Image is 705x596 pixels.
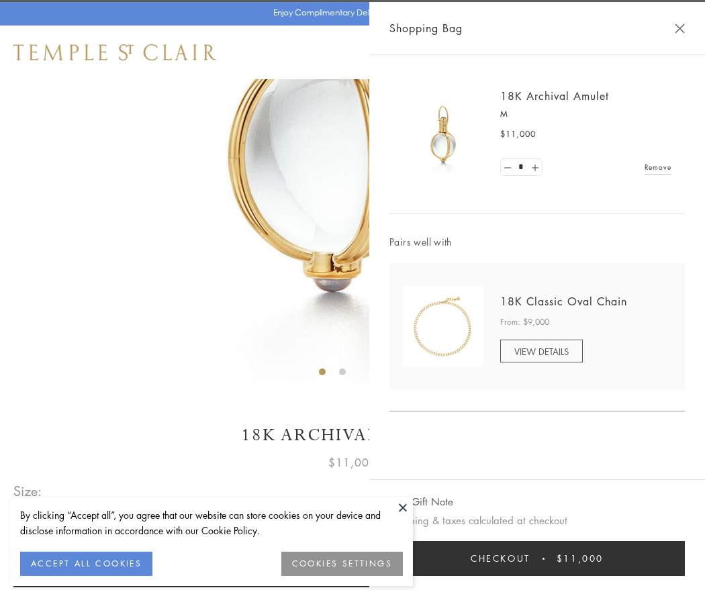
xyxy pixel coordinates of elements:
[557,551,604,566] span: $11,000
[13,44,216,60] img: Temple St. Clair
[281,552,403,576] button: COOKIES SETTINGS
[675,23,685,34] button: Close Shopping Bag
[328,454,377,471] span: $11,000
[500,340,583,362] a: VIEW DETAILS
[273,6,426,19] p: Enjoy Complimentary Delivery & Returns
[20,507,403,538] div: By clicking “Accept all”, you agree that our website can store cookies on your device and disclos...
[500,107,671,121] p: M
[471,551,530,566] span: Checkout
[645,160,671,175] a: Remove
[403,287,483,367] img: N88865-OV18
[389,234,685,250] span: Pairs well with
[389,19,463,37] span: Shopping Bag
[389,493,453,510] button: Add Gift Note
[500,315,549,329] span: From: $9,000
[403,94,483,175] img: 18K Archival Amulet
[500,89,609,103] a: 18K Archival Amulet
[500,294,627,309] a: 18K Classic Oval Chain
[501,159,514,176] a: Set quantity to 0
[389,512,685,529] p: Shipping & taxes calculated at checkout
[13,424,692,447] h1: 18K Archival Amulet
[389,541,685,576] button: Checkout $11,000
[500,128,536,141] span: $11,000
[528,159,541,176] a: Set quantity to 2
[20,552,152,576] button: ACCEPT ALL COOKIES
[13,480,43,502] span: Size:
[514,345,569,358] span: VIEW DETAILS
